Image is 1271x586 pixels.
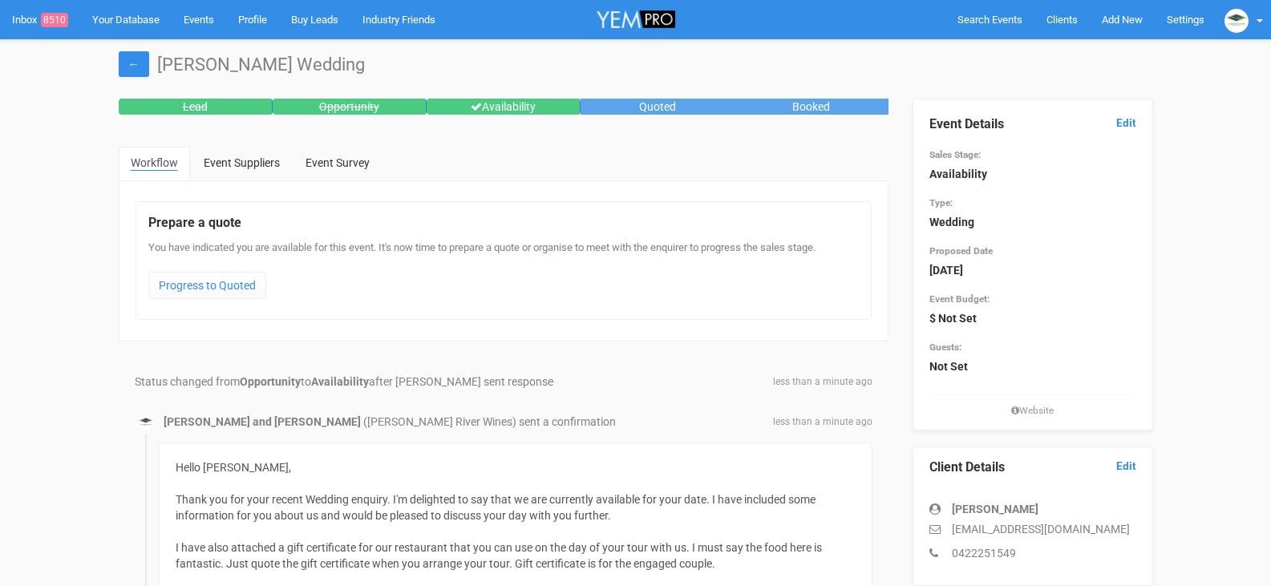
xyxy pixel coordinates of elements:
[581,99,735,115] div: Quoted
[41,13,68,27] span: 8510
[929,360,968,373] strong: Not Set
[135,375,553,388] span: Status changed from to after [PERSON_NAME] sent response
[1116,459,1136,474] a: Edit
[148,214,859,232] legend: Prepare a quote
[957,14,1022,26] span: Search Events
[293,147,382,179] a: Event Survey
[929,197,953,208] small: Type:
[273,99,427,115] div: Opportunity
[929,149,981,160] small: Sales Stage:
[363,415,616,428] span: ([PERSON_NAME] River Wines) sent a confirmation
[929,115,1136,134] legend: Event Details
[164,415,361,428] strong: [PERSON_NAME] and [PERSON_NAME]
[119,51,149,77] a: ←
[192,147,292,179] a: Event Suppliers
[952,503,1038,515] strong: [PERSON_NAME]
[119,55,1153,75] h1: [PERSON_NAME] Wedding
[929,341,961,353] small: Guests:
[311,375,369,388] strong: Availability
[929,245,993,257] small: Proposed Date
[1102,14,1143,26] span: Add New
[138,414,154,430] img: logo.JPG
[929,264,963,277] strong: [DATE]
[773,375,872,389] span: less than a minute ago
[119,99,273,115] div: Lead
[1116,115,1136,131] a: Edit
[929,521,1136,537] p: [EMAIL_ADDRESS][DOMAIN_NAME]
[929,168,987,180] strong: Availability
[929,545,1136,561] p: 0422251549
[735,99,888,115] div: Booked
[148,240,859,307] div: You have indicated you are available for this event. It's now time to prepare a quote or organise...
[929,216,974,228] strong: Wedding
[1224,9,1249,33] img: logo.JPG
[929,293,990,305] small: Event Budget:
[176,459,856,475] div: Hello [PERSON_NAME],
[773,415,872,429] span: less than a minute ago
[929,312,977,325] strong: $ Not Set
[1046,14,1078,26] span: Clients
[929,459,1136,477] legend: Client Details
[148,272,266,299] a: Progress to Quoted
[119,147,190,180] a: Workflow
[929,404,1136,418] small: Website
[240,375,301,388] strong: Opportunity
[427,99,581,115] div: Availability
